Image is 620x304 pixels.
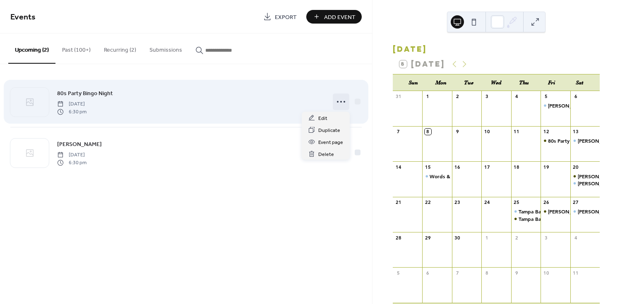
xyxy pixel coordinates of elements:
[484,129,490,135] div: 10
[570,137,600,144] div: T.J Weger
[399,74,427,91] div: Sun
[425,164,431,170] div: 15
[143,34,189,63] button: Submissions
[454,199,461,206] div: 23
[573,164,579,170] div: 20
[570,208,600,215] div: Jessica Rose
[318,114,327,123] span: Edit
[578,180,618,187] div: [PERSON_NAME]
[395,129,401,135] div: 7
[511,208,541,215] div: Tampa Bay Ukulele
[511,215,541,223] div: Tampa Bay Ukelele Society
[543,164,549,170] div: 19
[514,129,520,135] div: 11
[514,164,520,170] div: 18
[430,173,490,180] div: Words & Wine Book Club
[324,13,356,22] span: Add Event
[543,199,549,206] div: 26
[514,93,520,100] div: 4
[543,93,549,100] div: 5
[541,137,570,144] div: 80s Party Bingo Night
[8,34,55,64] button: Upcoming (2)
[484,199,490,206] div: 24
[395,270,401,276] div: 5
[455,74,483,91] div: Tue
[393,44,600,54] div: [DATE]
[454,93,461,100] div: 2
[484,270,490,276] div: 8
[55,34,97,63] button: Past (100+)
[543,235,549,241] div: 3
[318,126,340,135] span: Duplicate
[57,101,87,108] span: [DATE]
[425,93,431,100] div: 1
[425,129,431,135] div: 8
[425,235,431,241] div: 29
[514,235,520,241] div: 2
[484,164,490,170] div: 17
[57,151,87,159] span: [DATE]
[573,270,579,276] div: 11
[578,208,618,215] div: [PERSON_NAME]
[548,208,589,215] div: [PERSON_NAME]
[573,129,579,135] div: 13
[395,235,401,241] div: 28
[541,208,570,215] div: Rich Sheldon
[454,129,461,135] div: 9
[519,208,562,215] div: Tampa Bay Ukulele
[318,150,334,159] span: Delete
[318,138,343,147] span: Event page
[57,108,87,115] span: 6:30 pm
[484,93,490,100] div: 3
[548,137,600,144] div: 80s Party Bingo Night
[97,34,143,63] button: Recurring (2)
[484,235,490,241] div: 1
[538,74,565,91] div: Fri
[482,74,510,91] div: Wed
[543,129,549,135] div: 12
[306,10,362,24] button: Add Event
[543,270,549,276] div: 10
[454,270,461,276] div: 7
[578,173,618,180] div: [PERSON_NAME]
[514,199,520,206] div: 25
[10,9,36,25] span: Events
[548,102,589,109] div: [PERSON_NAME]
[573,93,579,100] div: 6
[57,159,87,166] span: 6:30 pm
[57,139,102,149] a: [PERSON_NAME]
[570,173,600,180] div: Greg West
[395,199,401,206] div: 21
[541,102,570,109] div: Matt Zitwer
[514,270,520,276] div: 9
[425,199,431,206] div: 22
[570,180,600,187] div: Greg West
[578,137,618,144] div: [PERSON_NAME]
[57,89,113,98] a: 80s Party Bingo Night
[519,215,581,223] div: Tampa Bay Ukelele Society
[425,270,431,276] div: 6
[275,13,297,22] span: Export
[57,140,102,149] span: [PERSON_NAME]
[257,10,303,24] a: Export
[395,164,401,170] div: 14
[395,93,401,100] div: 31
[565,74,593,91] div: Sat
[422,173,452,180] div: Words & Wine Book Club
[573,199,579,206] div: 27
[454,235,461,241] div: 30
[427,74,455,91] div: Mon
[454,164,461,170] div: 16
[573,235,579,241] div: 4
[510,74,538,91] div: Thu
